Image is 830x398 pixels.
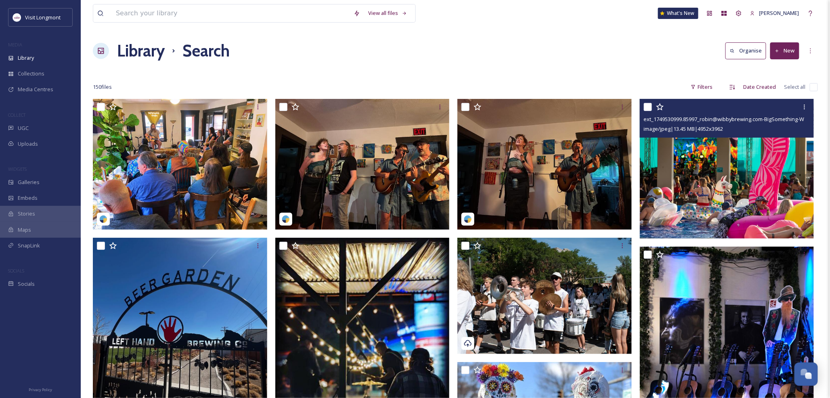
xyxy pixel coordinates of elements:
[687,79,717,95] div: Filters
[18,178,40,186] span: Galleries
[725,42,766,59] button: Organise
[725,42,770,59] a: Organise
[18,210,35,218] span: Stories
[112,4,350,22] input: Search your library
[93,83,112,91] span: 150 file s
[18,70,44,78] span: Collections
[18,242,40,249] span: SnapLink
[658,8,698,19] a: What's New
[644,125,723,132] span: image/jpeg | 13.45 MB | 4952 x 3962
[275,99,450,230] img: butterscotch_studios_loco-17916809445138330.jpg
[29,384,52,394] a: Privacy Policy
[457,99,632,230] img: butterscotch_studios_loco-18069105629044148.jpg
[8,268,24,274] span: SOCIALS
[93,99,267,230] img: butterscotch_studios_loco-1752550778560.jpg
[784,83,806,91] span: Select all
[29,387,52,392] span: Privacy Policy
[18,124,29,132] span: UGC
[464,215,472,223] img: snapsea-logo.png
[457,238,632,354] img: DSC_0533.jpeg
[182,39,230,63] h1: Search
[640,99,814,239] img: ext_1749530999.85997_robin@wibbybrewing.com-BigSomething-WibbyBrewing-2021-0717-5001-TEV (1).jpg
[8,166,27,172] span: WIDGETS
[25,14,61,21] span: Visit Longmont
[117,39,165,63] a: Library
[746,5,803,21] a: [PERSON_NAME]
[759,9,799,17] span: [PERSON_NAME]
[18,226,31,234] span: Maps
[18,140,38,148] span: Uploads
[18,86,53,93] span: Media Centres
[18,54,34,62] span: Library
[794,362,818,386] button: Open Chat
[8,42,22,48] span: MEDIA
[282,215,290,223] img: snapsea-logo.png
[18,280,35,288] span: Socials
[740,79,780,95] div: Date Created
[8,112,25,118] span: COLLECT
[364,5,411,21] a: View all files
[99,215,107,223] img: snapsea-logo.png
[18,194,38,202] span: Embeds
[770,42,799,59] button: New
[13,13,21,21] img: longmont.jpg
